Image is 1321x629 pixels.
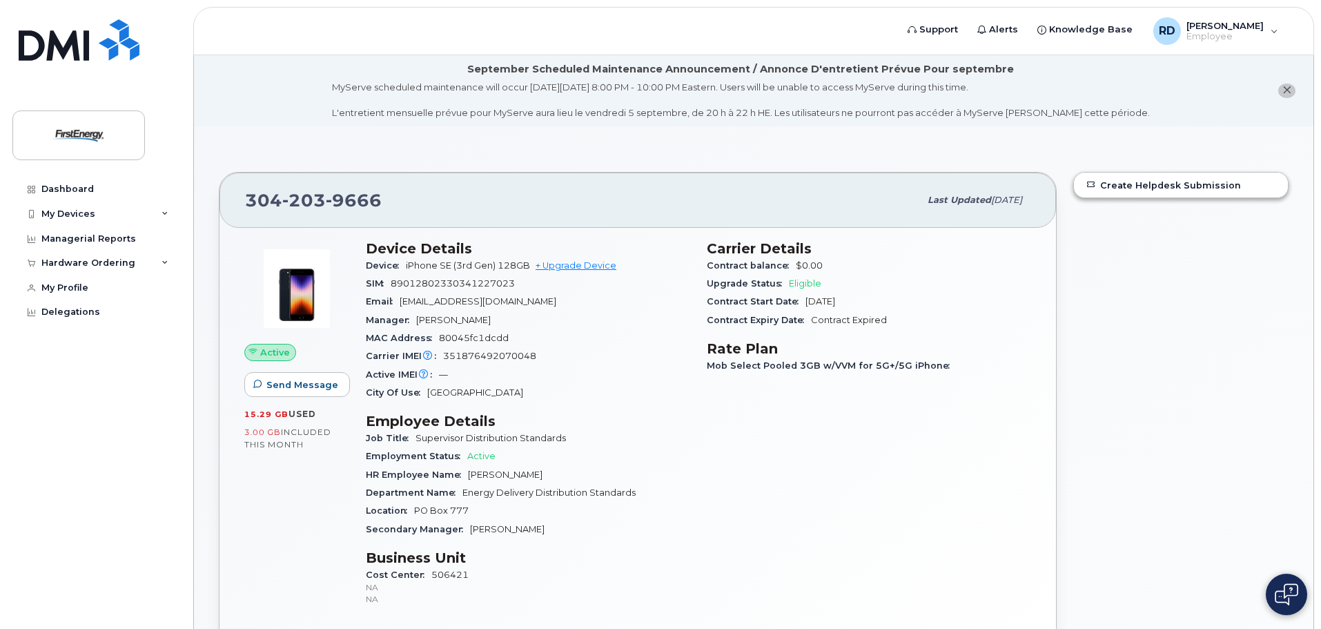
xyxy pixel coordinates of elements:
button: Send Message [244,372,350,397]
span: [PERSON_NAME] [470,524,545,534]
span: [GEOGRAPHIC_DATA] [427,387,523,398]
span: [DATE] [805,296,835,307]
span: 15.29 GB [244,409,288,419]
span: Supervisor Distribution Standards [415,433,566,443]
span: Send Message [266,378,338,391]
div: MyServe scheduled maintenance will occur [DATE][DATE] 8:00 PM - 10:00 PM Eastern. Users will be u... [332,81,1150,119]
span: [DATE] [991,195,1022,205]
span: Active [260,346,290,359]
span: iPhone SE (3rd Gen) 128GB [406,260,530,271]
span: used [288,409,316,419]
span: 351876492070048 [443,351,536,361]
span: Manager [366,315,416,325]
h3: Rate Plan [707,340,1031,357]
span: 80045fc1dcdd [439,333,509,343]
span: Last updated [928,195,991,205]
span: 506421 [366,570,690,606]
p: NA [366,581,690,593]
span: $0.00 [796,260,823,271]
span: Active IMEI [366,369,439,380]
span: 89012802330341227023 [391,278,515,289]
span: Employment Status [366,451,467,461]
span: Mob Select Pooled 3GB w/VVM for 5G+/5G iPhone [707,360,957,371]
h3: Business Unit [366,550,690,566]
h3: Employee Details [366,413,690,429]
button: close notification [1278,84,1295,98]
a: + Upgrade Device [536,260,616,271]
span: 203 [282,190,326,211]
div: September Scheduled Maintenance Announcement / Annonce D'entretient Prévue Pour septembre [467,62,1014,77]
span: 3.00 GB [244,427,281,437]
p: NA [366,593,690,605]
span: Job Title [366,433,415,443]
span: Contract Expiry Date [707,315,811,325]
span: [EMAIL_ADDRESS][DOMAIN_NAME] [400,296,556,307]
span: — [439,369,448,380]
span: Department Name [366,487,462,498]
span: Active [467,451,496,461]
span: SIM [366,278,391,289]
span: [PERSON_NAME] [416,315,491,325]
span: Device [366,260,406,271]
span: 304 [245,190,382,211]
img: Open chat [1275,583,1298,606]
span: Cost Center [366,570,431,580]
span: Carrier IMEI [366,351,443,361]
span: Upgrade Status [707,278,789,289]
span: HR Employee Name [366,470,468,480]
span: Contract Start Date [707,296,805,307]
span: Energy Delivery Distribution Standards [462,487,636,498]
span: Secondary Manager [366,524,470,534]
span: City Of Use [366,387,427,398]
h3: Carrier Details [707,240,1031,257]
span: Email [366,296,400,307]
span: Contract Expired [811,315,887,325]
span: Contract balance [707,260,796,271]
span: MAC Address [366,333,439,343]
a: Create Helpdesk Submission [1074,173,1288,197]
span: included this month [244,427,331,449]
h3: Device Details [366,240,690,257]
span: [PERSON_NAME] [468,470,542,480]
span: Eligible [789,278,821,289]
img: image20231002-3703462-1angbar.jpeg [255,247,338,330]
span: 9666 [326,190,382,211]
span: Location [366,505,414,516]
span: PO Box 777 [414,505,469,516]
